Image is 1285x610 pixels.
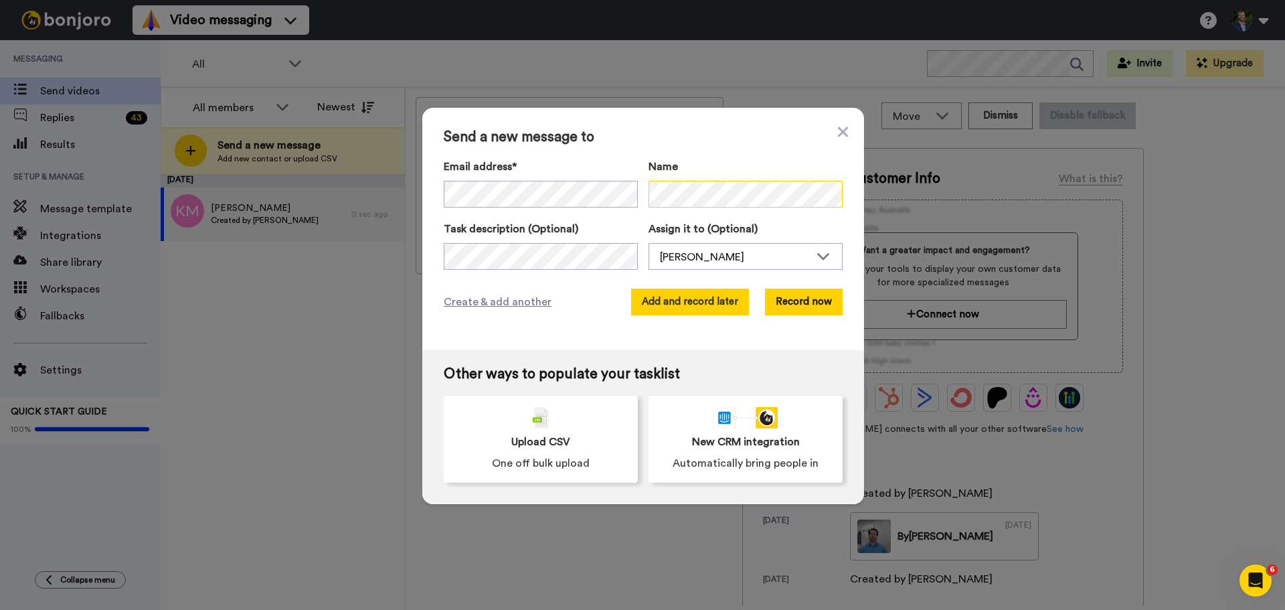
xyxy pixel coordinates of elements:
[444,294,551,310] span: Create & add another
[444,366,843,382] span: Other ways to populate your tasklist
[765,289,843,315] button: Record now
[1267,564,1278,575] span: 6
[692,434,800,450] span: New CRM integration
[649,159,678,175] span: Name
[649,221,843,237] label: Assign it to (Optional)
[444,159,638,175] label: Email address*
[631,289,749,315] button: Add and record later
[533,407,549,429] img: csv-grey.png
[660,249,810,265] div: [PERSON_NAME]
[1239,564,1272,597] iframe: Intercom live chat
[511,434,570,450] span: Upload CSV
[444,221,638,237] label: Task description (Optional)
[444,129,843,145] span: Send a new message to
[673,455,819,471] span: Automatically bring people in
[713,407,778,429] div: animation
[492,455,590,471] span: One off bulk upload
